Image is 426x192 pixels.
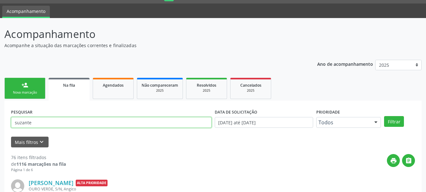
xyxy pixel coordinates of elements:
a: Acompanhamento [2,6,50,18]
span: Alta Prioridade [76,180,108,186]
button: Mais filtroskeyboard_arrow_down [11,137,49,148]
div: 2025 [142,88,178,93]
div: Nova marcação [9,90,41,95]
button:  [402,154,415,167]
p: Acompanhamento [4,26,296,42]
span: Não compareceram [142,83,178,88]
i: keyboard_arrow_down [38,139,45,146]
button: Filtrar [384,116,404,127]
input: Nome, CNS [11,117,212,128]
span: Na fila [63,83,75,88]
label: PESQUISAR [11,107,32,117]
i: print [390,157,397,164]
i:  [405,157,412,164]
span: Agendados [103,83,124,88]
div: de [11,161,66,167]
span: Cancelados [240,83,261,88]
div: Página 1 de 6 [11,167,66,173]
label: DATA DE SOLICITAÇÃO [215,107,257,117]
input: Selecione um intervalo [215,117,313,128]
div: OURO VERDE, S/N, Angico [29,186,320,192]
a: [PERSON_NAME] [29,179,73,186]
p: Ano de acompanhamento [317,60,373,68]
p: Acompanhe a situação das marcações correntes e finalizadas [4,42,296,49]
div: person_add [21,82,28,89]
div: 2025 [191,88,222,93]
span: Todos [318,119,368,126]
button: print [387,154,400,167]
div: 2025 [235,88,266,93]
label: Prioridade [316,107,340,117]
div: 76 itens filtrados [11,154,66,161]
span: Resolvidos [197,83,216,88]
strong: 1116 marcações na fila [16,161,66,167]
